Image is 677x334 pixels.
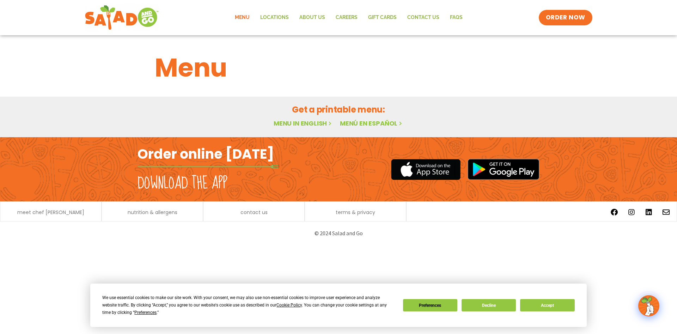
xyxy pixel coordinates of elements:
[336,210,375,215] a: terms & privacy
[402,10,445,26] a: Contact Us
[276,303,302,308] span: Cookie Policy
[403,299,457,311] button: Preferences
[240,210,268,215] a: contact us
[468,159,539,180] img: google_play
[539,10,592,25] a: ORDER NOW
[546,13,585,22] span: ORDER NOW
[462,299,516,311] button: Decline
[90,284,587,327] div: Cookie Consent Prompt
[17,210,84,215] a: meet chef [PERSON_NAME]
[155,103,522,116] h2: Get a printable menu:
[391,158,461,181] img: appstore
[134,310,157,315] span: Preferences
[255,10,294,26] a: Locations
[294,10,330,26] a: About Us
[230,10,255,26] a: Menu
[138,165,279,169] img: fork
[138,145,274,163] h2: Order online [DATE]
[340,119,403,128] a: Menú en español
[85,4,159,32] img: new-SAG-logo-768×292
[330,10,363,26] a: Careers
[274,119,333,128] a: Menu in English
[230,10,468,26] nav: Menu
[363,10,402,26] a: GIFT CARDS
[445,10,468,26] a: FAQs
[138,174,227,193] h2: Download the app
[155,49,522,87] h1: Menu
[141,229,536,238] p: © 2024 Salad and Go
[520,299,574,311] button: Accept
[128,210,177,215] a: nutrition & allergens
[102,294,394,316] div: We use essential cookies to make our site work. With your consent, we may also use non-essential ...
